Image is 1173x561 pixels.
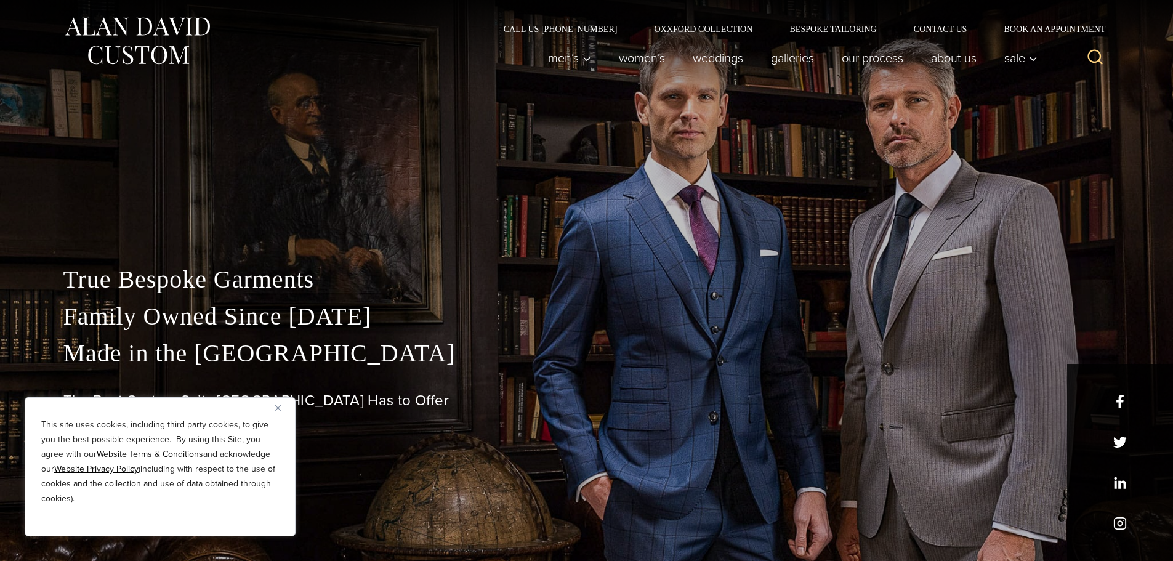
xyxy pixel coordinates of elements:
a: Website Privacy Policy [54,462,139,475]
img: Alan David Custom [63,14,211,68]
a: Book an Appointment [985,25,1110,33]
a: Galleries [757,46,828,70]
img: Close [275,405,281,411]
a: About Us [917,46,990,70]
nav: Primary Navigation [534,46,1044,70]
button: Close [275,400,290,415]
a: Oxxford Collection [635,25,771,33]
h1: The Best Custom Suits [GEOGRAPHIC_DATA] Has to Offer [63,392,1110,410]
button: View Search Form [1081,43,1110,73]
a: weddings [679,46,757,70]
a: Contact Us [895,25,986,33]
a: Our Process [828,46,917,70]
span: Sale [1004,52,1038,64]
a: Call Us [PHONE_NUMBER] [485,25,636,33]
p: This site uses cookies, including third party cookies, to give you the best possible experience. ... [41,418,279,506]
a: Website Terms & Conditions [97,448,203,461]
nav: Secondary Navigation [485,25,1110,33]
a: Bespoke Tailoring [771,25,895,33]
a: Women’s [605,46,679,70]
span: Men’s [548,52,591,64]
p: True Bespoke Garments Family Owned Since [DATE] Made in the [GEOGRAPHIC_DATA] [63,261,1110,372]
